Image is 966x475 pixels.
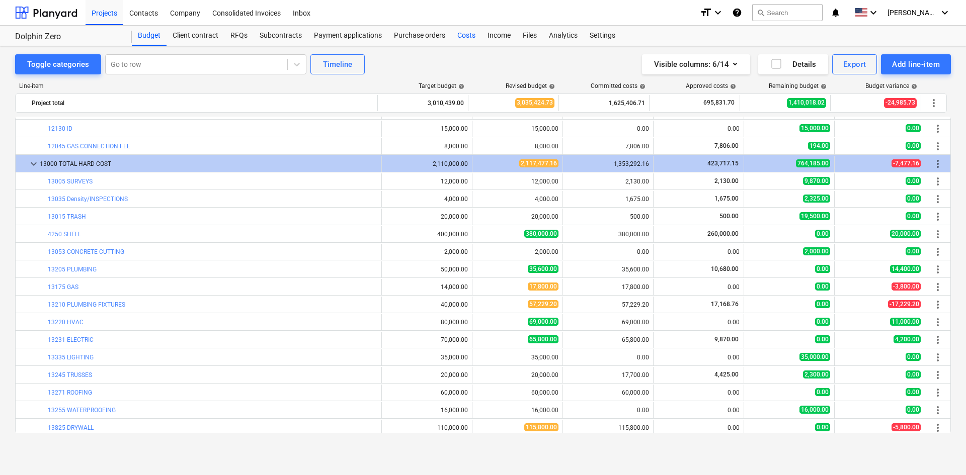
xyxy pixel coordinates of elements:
span: More actions [932,422,944,434]
div: 1,625,406.71 [563,95,645,111]
div: 500.00 [567,213,649,220]
a: 12130 ID [48,125,72,132]
div: Revised budget [506,82,555,89]
div: Client contract [167,26,224,46]
span: 260,000.00 [706,230,740,237]
div: 3,010,439.00 [382,95,464,111]
div: Purchase orders [388,26,451,46]
div: 20,000.00 [476,371,558,378]
div: 2,000.00 [386,248,468,255]
span: 0.00 [906,142,921,150]
span: 0.00 [815,230,830,238]
span: More actions [932,299,944,311]
div: 115,800.00 [567,424,649,431]
div: 40,000.00 [386,301,468,308]
span: 9,870.00 [803,177,830,185]
div: 35,600.00 [567,266,649,273]
div: 400,000.00 [386,231,468,238]
div: 0.00 [658,319,740,326]
div: 1,353,292.16 [567,160,649,167]
div: Remaining budget [769,82,827,89]
a: 13255 WATERPROOFING [48,407,116,414]
div: 2,130.00 [567,178,649,185]
a: Costs [451,26,481,46]
span: 0.00 [815,300,830,308]
span: help [909,83,917,89]
div: 12,000.00 [386,178,468,185]
span: More actions [932,211,944,223]
span: More actions [932,316,944,328]
div: 1,675.00 [567,196,649,203]
span: 380,000.00 [524,230,558,238]
span: 65,800.00 [528,335,558,343]
a: 13335 LIGHTING [48,354,94,361]
span: 0.00 [815,282,830,291]
span: 2,000.00 [803,247,830,255]
span: 0.00 [815,265,830,273]
div: 65,800.00 [567,336,649,343]
button: Visible columns:6/14 [642,54,750,74]
div: 60,000.00 [386,389,468,396]
a: 13231 ELECTRIC [48,336,94,343]
span: 16,000.00 [799,406,830,414]
div: 380,000.00 [567,231,649,238]
span: More actions [932,351,944,363]
span: 115,800.00 [524,423,558,431]
div: Target budget [419,82,464,89]
a: Files [517,26,543,46]
div: Committed costs [591,82,646,89]
span: 19,500.00 [799,212,830,220]
span: 7,806.00 [713,142,740,149]
span: 11,000.00 [890,318,921,326]
div: Line-item [15,82,378,89]
div: 60,000.00 [567,389,649,396]
div: 17,800.00 [567,283,649,291]
span: help [547,83,555,89]
div: 16,000.00 [386,407,468,414]
span: More actions [932,387,944,399]
span: 35,600.00 [528,265,558,273]
div: 15,000.00 [386,125,468,132]
span: 17,800.00 [528,282,558,291]
div: 0.00 [567,354,649,361]
a: Payment applications [308,26,388,46]
span: 1,675.00 [713,195,740,202]
a: 13825 DRYWALL [48,424,94,431]
span: help [728,83,736,89]
span: 1,410,018.02 [787,98,826,108]
a: 13245 TRUSSES [48,371,92,378]
div: Settings [584,26,621,46]
div: Add line-item [892,58,940,71]
div: 4,000.00 [476,196,558,203]
span: 0.00 [815,423,830,431]
div: Income [481,26,517,46]
div: Approved costs [686,82,736,89]
span: More actions [932,228,944,240]
span: More actions [932,281,944,293]
div: 2,110,000.00 [386,160,468,167]
div: 14,000.00 [386,283,468,291]
a: 13035 Density/INSPECTIONS [48,196,128,203]
span: More actions [932,246,944,258]
span: -5,800.00 [892,423,921,431]
div: 0.00 [567,248,649,255]
span: 4,200.00 [894,335,921,343]
span: 500.00 [718,213,740,220]
span: 0.00 [815,318,830,326]
div: 0.00 [658,125,740,132]
span: 695,831.70 [702,99,736,107]
span: More actions [932,123,944,135]
div: 80,000.00 [386,319,468,326]
div: 20,000.00 [476,213,558,220]
span: 0.00 [906,370,921,378]
div: 70,000.00 [386,336,468,343]
div: 50,000.00 [386,266,468,273]
div: 17,700.00 [567,371,649,378]
span: help [819,83,827,89]
button: Toggle categories [15,54,101,74]
div: 57,229.20 [567,301,649,308]
span: 423,717.15 [706,160,740,167]
div: 0.00 [658,389,740,396]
